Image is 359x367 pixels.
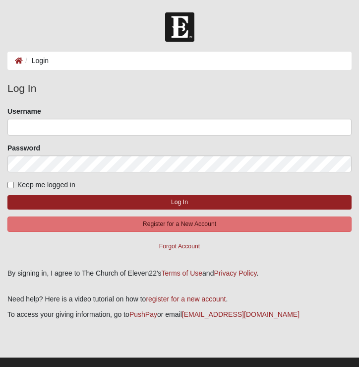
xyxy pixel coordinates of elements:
button: Register for a New Account [7,217,352,232]
a: Terms of Use [162,269,202,277]
p: Need help? Here is a video tutorial on how to . [7,294,352,304]
span: Keep me logged in [17,181,75,189]
a: register for a new account [146,295,226,303]
a: [EMAIL_ADDRESS][DOMAIN_NAME] [182,310,299,318]
a: Privacy Policy [214,269,256,277]
img: Church of Eleven22 Logo [165,12,194,42]
a: PushPay [129,310,157,318]
div: By signing in, I agree to The Church of Eleven22's and . [7,268,352,279]
legend: Log In [7,80,352,96]
button: Forgot Account [7,239,352,254]
label: Username [7,106,41,116]
p: To access your giving information, go to or email [7,309,352,320]
button: Log In [7,195,352,210]
input: Keep me logged in [7,182,14,188]
li: Login [23,56,49,66]
label: Password [7,143,40,153]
